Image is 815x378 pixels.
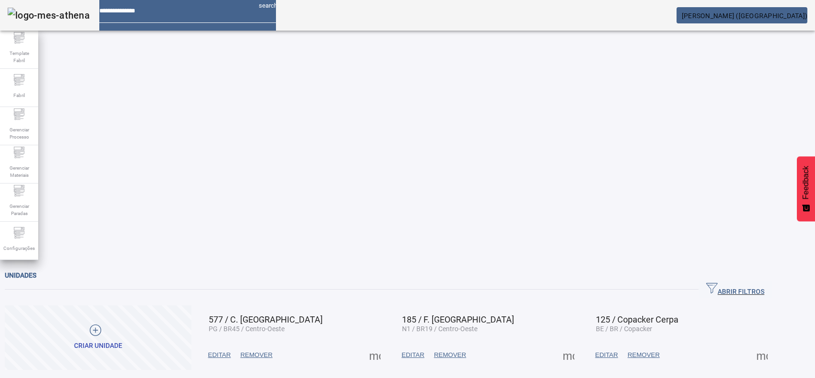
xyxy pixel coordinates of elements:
span: 577 / C. [GEOGRAPHIC_DATA] [209,314,323,324]
button: REMOVER [429,346,471,364]
span: EDITAR [402,350,424,360]
span: PG / BR45 / Centro-Oeste [209,325,285,333]
span: BE / BR / Copacker [596,325,652,333]
span: Gerenciar Processo [5,123,33,143]
span: Fabril [11,89,28,102]
span: Unidades [5,271,36,279]
span: [PERSON_NAME] ([GEOGRAPHIC_DATA]) [682,12,807,20]
span: EDITAR [208,350,231,360]
div: Criar unidade [74,341,122,351]
button: Mais [560,346,577,364]
button: Criar unidade [5,305,191,370]
button: EDITAR [591,346,623,364]
button: ABRIR FILTROS [699,281,772,298]
button: Mais [753,346,771,364]
button: EDITAR [397,346,429,364]
span: N1 / BR19 / Centro-Oeste [402,325,477,333]
span: EDITAR [595,350,618,360]
span: REMOVER [627,350,659,360]
span: Configurações [0,242,38,255]
span: REMOVER [240,350,272,360]
button: Feedback - Mostrar pesquisa [797,156,815,221]
button: REMOVER [623,346,664,364]
span: Template Fabril [5,47,33,67]
button: REMOVER [235,346,277,364]
img: logo-mes-athena [8,8,90,23]
span: Gerenciar Materiais [5,162,33,182]
span: ABRIR FILTROS [706,282,764,297]
span: 185 / F. [GEOGRAPHIC_DATA] [402,314,514,324]
span: Gerenciar Paradas [5,200,33,220]
span: 125 / Copacker Cerpa [596,314,678,324]
span: REMOVER [434,350,466,360]
button: Mais [366,346,383,364]
button: EDITAR [203,346,236,364]
span: Feedback [802,166,810,199]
